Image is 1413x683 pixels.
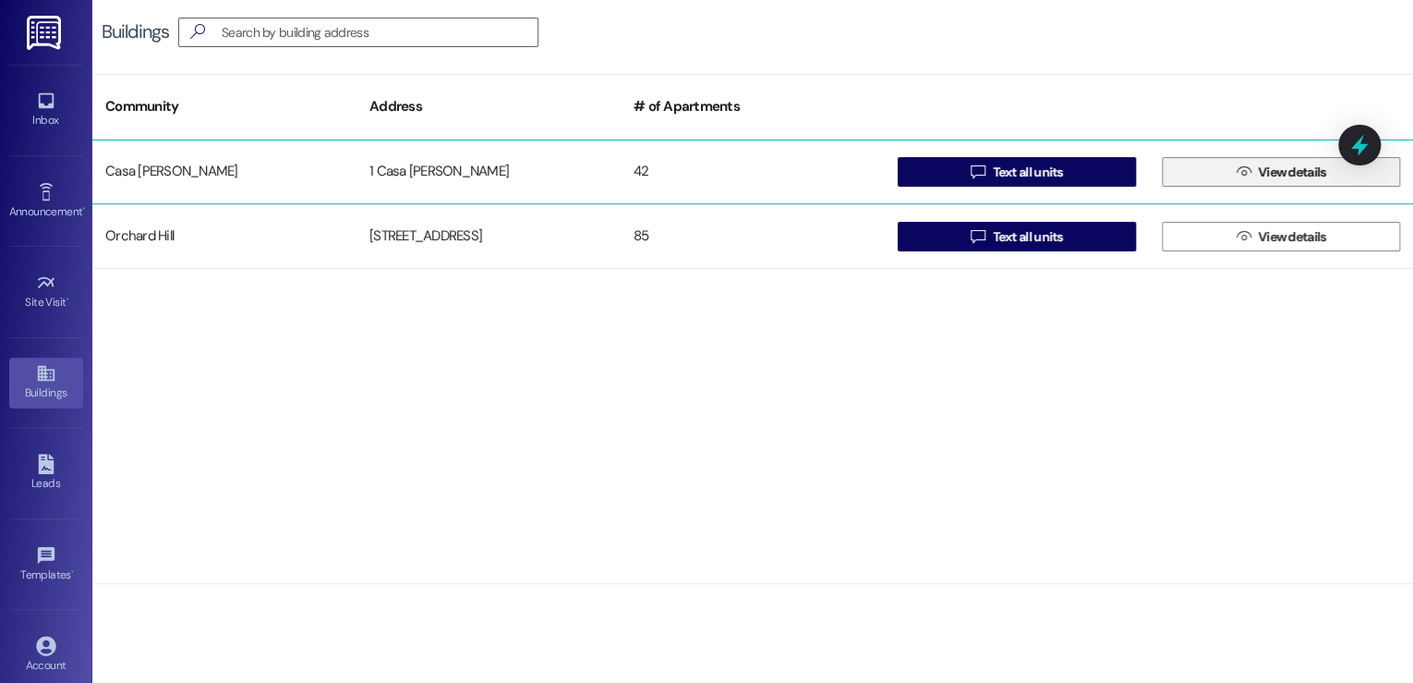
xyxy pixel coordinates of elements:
[71,566,74,579] span: •
[92,153,356,190] div: Casa [PERSON_NAME]
[993,163,1063,182] span: Text all units
[1237,165,1250,179] i: 
[898,222,1136,251] button: Text all units
[621,218,885,255] div: 85
[92,84,356,129] div: Community
[102,22,169,42] div: Buildings
[898,157,1136,187] button: Text all units
[9,540,83,590] a: Templates •
[1237,229,1250,244] i: 
[356,84,621,129] div: Address
[183,22,212,42] i: 
[621,84,885,129] div: # of Apartments
[82,202,85,215] span: •
[1162,157,1400,187] button: View details
[1258,227,1326,247] span: View details
[356,218,621,255] div: [STREET_ADDRESS]
[621,153,885,190] div: 42
[1258,163,1326,182] span: View details
[971,229,984,244] i: 
[9,358,83,408] a: Buildings
[27,16,65,50] img: ResiDesk Logo
[9,85,83,135] a: Inbox
[1162,222,1400,251] button: View details
[9,630,83,680] a: Account
[993,227,1063,247] span: Text all units
[9,448,83,498] a: Leads
[92,218,356,255] div: Orchard Hill
[9,267,83,317] a: Site Visit •
[356,153,621,190] div: 1 Casa [PERSON_NAME]
[66,293,69,306] span: •
[971,165,984,179] i: 
[222,19,537,45] input: Search by building address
